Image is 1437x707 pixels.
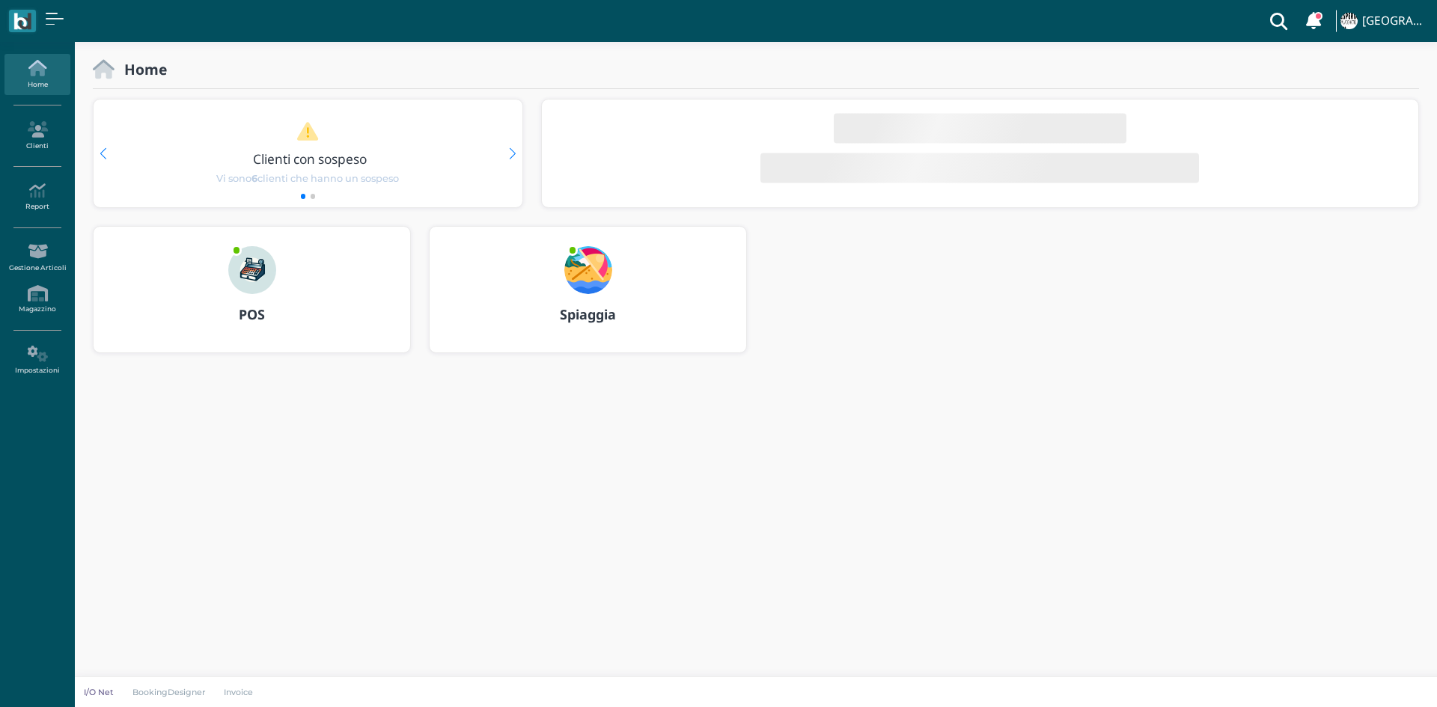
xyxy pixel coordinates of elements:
div: Previous slide [100,148,106,159]
a: ... POS [93,226,411,371]
h2: Home [115,61,167,77]
b: POS [239,305,265,323]
a: Clienti [4,115,70,156]
a: Home [4,54,70,95]
img: ... [228,246,276,294]
a: Clienti con sospeso Vi sono6clienti che hanno un sospeso [122,121,493,186]
iframe: Help widget launcher [1331,661,1424,694]
a: Impostazioni [4,340,70,381]
b: Spiaggia [560,305,616,323]
img: ... [564,246,612,294]
a: ... Spiaggia [429,226,747,371]
a: Gestione Articoli [4,237,70,278]
img: logo [13,13,31,30]
img: ... [1340,13,1357,29]
h4: [GEOGRAPHIC_DATA] [1362,15,1428,28]
div: 1 / 2 [94,100,522,207]
a: ... [GEOGRAPHIC_DATA] [1338,3,1428,39]
span: Vi sono clienti che hanno un sospeso [216,171,399,186]
b: 6 [251,173,257,184]
div: Next slide [509,148,516,159]
a: Report [4,177,70,218]
h3: Clienti con sospeso [125,152,496,166]
a: Magazzino [4,279,70,320]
